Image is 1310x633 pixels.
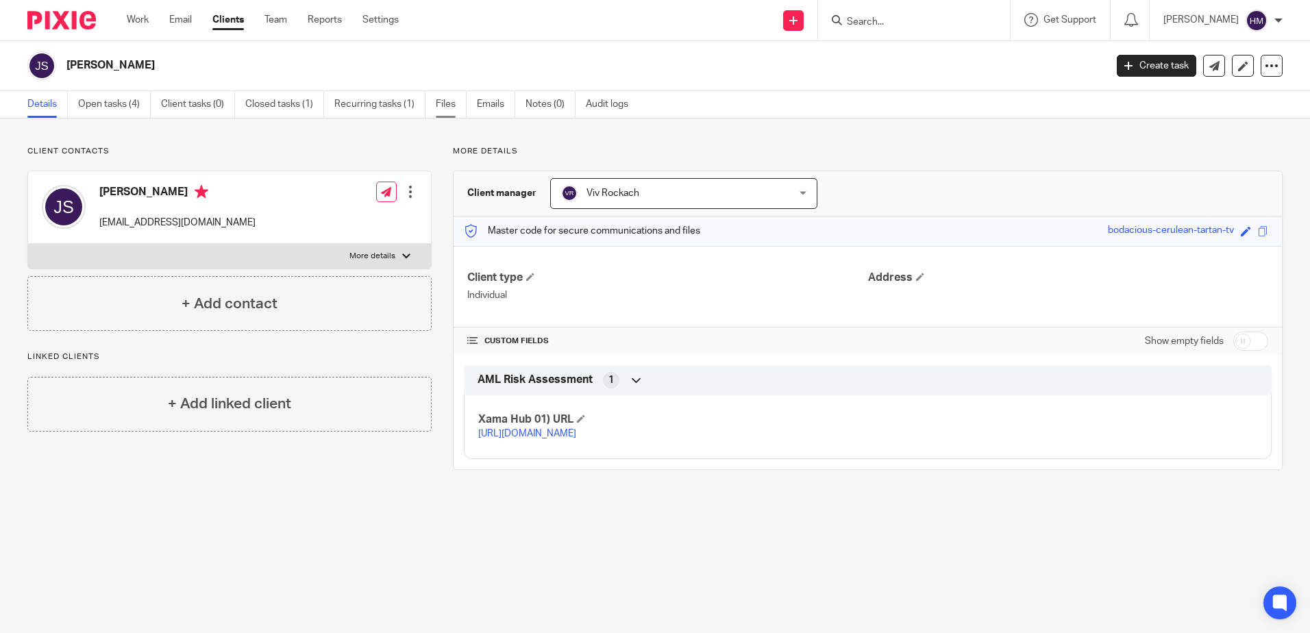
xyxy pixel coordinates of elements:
[586,188,639,198] span: Viv Rockach
[168,393,291,414] h4: + Add linked client
[1108,223,1234,239] div: bodacious-cerulean-tartan-tv
[478,429,576,438] a: [URL][DOMAIN_NAME]
[195,185,208,199] i: Primary
[42,185,86,229] img: svg%3E
[127,13,149,27] a: Work
[27,11,96,29] img: Pixie
[1163,13,1239,27] p: [PERSON_NAME]
[478,373,593,387] span: AML Risk Assessment
[212,13,244,27] a: Clients
[27,91,68,118] a: Details
[1117,55,1196,77] a: Create task
[453,146,1283,157] p: More details
[78,91,151,118] a: Open tasks (4)
[467,288,867,302] p: Individual
[586,91,639,118] a: Audit logs
[467,186,536,200] h3: Client manager
[182,293,277,314] h4: + Add contact
[27,51,56,80] img: svg%3E
[608,373,614,387] span: 1
[478,412,867,427] h4: Xama Hub 01) URL
[845,16,969,29] input: Search
[169,13,192,27] a: Email
[245,91,324,118] a: Closed tasks (1)
[27,146,432,157] p: Client contacts
[467,336,867,347] h4: CUSTOM FIELDS
[334,91,425,118] a: Recurring tasks (1)
[1145,334,1224,348] label: Show empty fields
[264,13,287,27] a: Team
[349,251,395,262] p: More details
[66,58,890,73] h2: [PERSON_NAME]
[1043,15,1096,25] span: Get Support
[362,13,399,27] a: Settings
[526,91,576,118] a: Notes (0)
[477,91,515,118] a: Emails
[99,185,256,202] h4: [PERSON_NAME]
[308,13,342,27] a: Reports
[27,351,432,362] p: Linked clients
[161,91,235,118] a: Client tasks (0)
[464,224,700,238] p: Master code for secure communications and files
[561,185,578,201] img: svg%3E
[99,216,256,229] p: [EMAIL_ADDRESS][DOMAIN_NAME]
[436,91,467,118] a: Files
[868,271,1268,285] h4: Address
[467,271,867,285] h4: Client type
[1246,10,1268,32] img: svg%3E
